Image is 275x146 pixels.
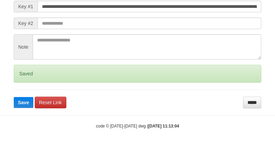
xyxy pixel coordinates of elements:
span: Key #1 [14,1,37,12]
span: Reset Link [39,100,62,105]
span: Key #2 [14,17,37,29]
small: code © [DATE]-[DATE] dwg | [96,124,179,129]
div: Saved [14,65,261,83]
a: Reset Link [35,97,66,108]
span: Save [18,100,29,105]
strong: [DATE] 11:13:04 [148,124,179,129]
button: Save [14,97,33,108]
span: Note [14,34,33,60]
